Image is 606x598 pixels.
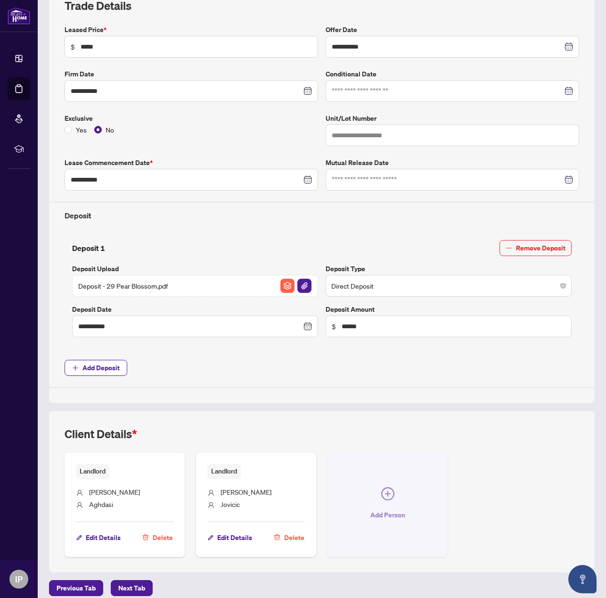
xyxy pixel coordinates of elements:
[221,500,240,508] span: Jovicic
[284,530,304,545] span: Delete
[65,360,127,376] button: Add Deposit
[15,573,23,586] span: IP
[72,242,105,254] h4: Deposit 1
[273,530,305,546] button: Delete
[78,281,168,291] span: Deposit - 29 Pear Blossom.pdf
[326,158,579,168] label: Mutual Release Date
[65,113,318,124] label: Exclusive
[297,279,311,293] img: File Attachement
[328,453,448,556] button: Add Person
[280,279,295,293] img: File Archive
[65,25,318,35] label: Leased Price
[500,240,572,256] button: Remove Deposit
[76,530,121,546] button: Edit Details
[280,278,295,293] button: File Archive
[217,530,252,545] span: Edit Details
[111,580,153,596] button: Next Tab
[102,125,118,135] span: No
[82,360,120,375] span: Add Deposit
[297,278,312,293] button: File Attachement
[89,500,113,508] span: Aghdasi
[65,158,318,168] label: Lease Commencement Date
[207,530,253,546] button: Edit Details
[72,304,318,315] label: Deposit Date
[326,25,579,35] label: Offer Date
[89,488,140,496] span: [PERSON_NAME]
[8,7,30,25] img: logo
[207,464,241,479] span: Landlord
[72,275,318,297] span: Deposit - 29 Pear Blossom.pdfFile ArchiveFile Attachement
[65,69,318,79] label: Firm Date
[381,487,394,500] span: plus-circle
[568,565,597,593] button: Open asap
[142,530,173,546] button: Delete
[326,69,579,79] label: Conditional Date
[326,304,572,315] label: Deposit Amount
[71,42,75,52] span: $
[86,530,121,545] span: Edit Details
[560,283,566,289] span: close-circle
[76,464,109,479] span: Landlord
[332,321,336,332] span: $
[221,488,271,496] span: [PERSON_NAME]
[57,581,96,596] span: Previous Tab
[72,125,90,135] span: Yes
[72,264,318,274] label: Deposit Upload
[65,210,579,221] h4: Deposit
[49,580,103,596] button: Previous Tab
[326,113,579,124] label: Unit/Lot Number
[118,581,145,596] span: Next Tab
[72,365,79,371] span: plus
[326,264,572,274] label: Deposit Type
[331,277,566,295] span: Direct Deposit
[153,530,173,545] span: Delete
[516,241,565,256] span: Remove Deposit
[370,507,405,523] span: Add Person
[65,426,137,441] h2: Client Details
[506,245,512,251] span: minus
